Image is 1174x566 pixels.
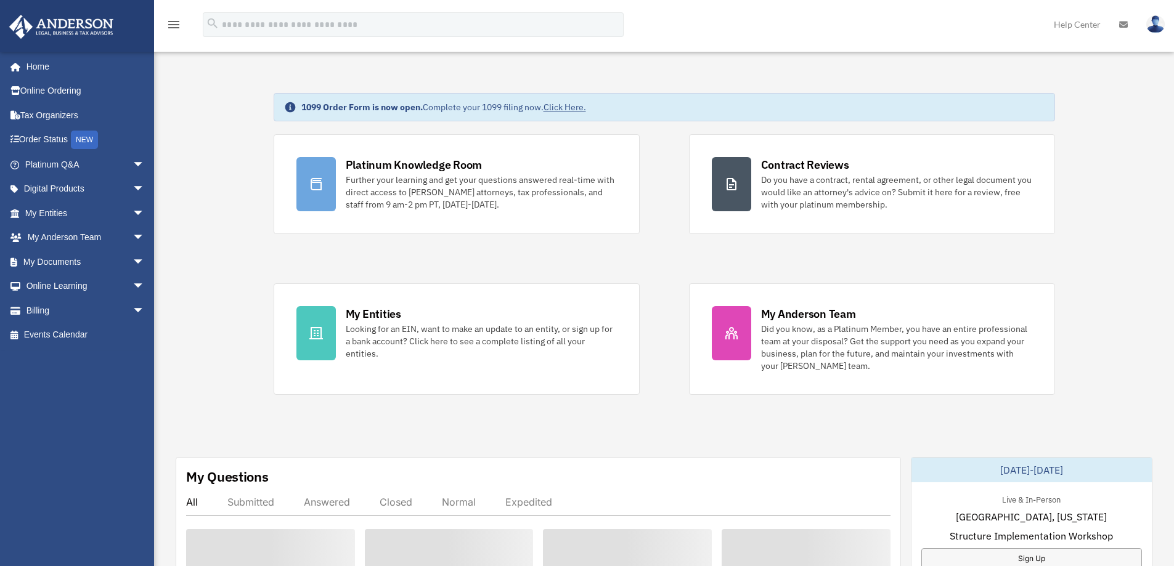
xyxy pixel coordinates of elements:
[761,306,856,321] div: My Anderson Team
[9,127,163,153] a: Order StatusNEW
[380,496,412,508] div: Closed
[274,134,640,234] a: Platinum Knowledge Room Further your learning and get your questions answered real-time with dire...
[346,306,401,321] div: My Entities
[166,22,181,32] a: menu
[992,492,1070,505] div: Live & In-Person
[761,157,849,172] div: Contract Reviews
[956,509,1107,524] span: [GEOGRAPHIC_DATA], [US_STATE]
[346,157,483,172] div: Platinum Knowledge Room
[689,134,1055,234] a: Contract Reviews Do you have a contract, rental agreement, or other legal document you would like...
[9,54,157,79] a: Home
[71,131,98,149] div: NEW
[227,496,274,508] div: Submitted
[9,274,163,299] a: Online Learningarrow_drop_down
[950,528,1113,543] span: Structure Implementation Workshop
[304,496,350,508] div: Answered
[186,496,198,508] div: All
[9,201,163,225] a: My Entitiesarrow_drop_down
[206,17,219,30] i: search
[442,496,476,508] div: Normal
[1146,15,1165,33] img: User Pic
[274,283,640,395] a: My Entities Looking for an EIN, want to make an update to an entity, or sign up for a bank accoun...
[9,152,163,177] a: Platinum Q&Aarrow_drop_down
[544,102,586,113] a: Click Here.
[689,283,1055,395] a: My Anderson Team Did you know, as a Platinum Member, you have an entire professional team at your...
[9,323,163,347] a: Events Calendar
[186,467,269,486] div: My Questions
[9,249,163,274] a: My Documentsarrow_drop_down
[346,323,617,360] div: Looking for an EIN, want to make an update to an entity, or sign up for a bank account? Click her...
[761,174,1032,211] div: Do you have a contract, rental agreement, or other legal document you would like an attorney's ad...
[132,225,157,251] span: arrow_drop_down
[301,102,423,113] strong: 1099 Order Form is now open.
[9,79,163,103] a: Online Ordering
[9,103,163,127] a: Tax Organizers
[761,323,1032,372] div: Did you know, as a Platinum Member, you have an entire professional team at your disposal? Get th...
[9,225,163,250] a: My Anderson Teamarrow_drop_down
[301,101,586,113] div: Complete your 1099 filing now.
[132,177,157,202] span: arrow_drop_down
[132,274,157,299] span: arrow_drop_down
[132,298,157,323] span: arrow_drop_down
[6,15,117,39] img: Anderson Advisors Platinum Portal
[9,177,163,201] a: Digital Productsarrow_drop_down
[132,152,157,177] span: arrow_drop_down
[911,458,1152,482] div: [DATE]-[DATE]
[9,298,163,323] a: Billingarrow_drop_down
[505,496,552,508] div: Expedited
[346,174,617,211] div: Further your learning and get your questions answered real-time with direct access to [PERSON_NAM...
[132,249,157,275] span: arrow_drop_down
[166,17,181,32] i: menu
[132,201,157,226] span: arrow_drop_down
